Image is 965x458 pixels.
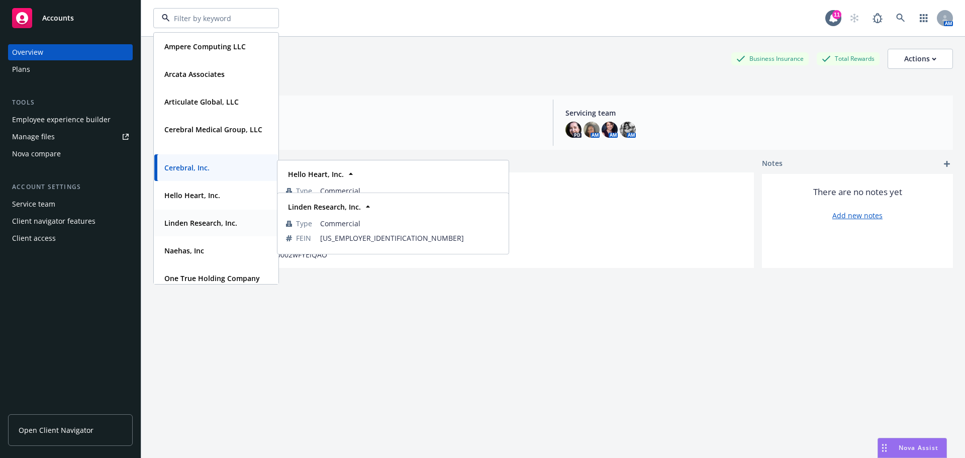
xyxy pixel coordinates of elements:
a: Client access [8,230,133,246]
a: Plans [8,61,133,77]
span: [US_EMPLOYER_IDENTIFICATION_NUMBER] [320,233,500,243]
img: photo [602,122,618,138]
img: photo [584,122,600,138]
a: Switch app [914,8,934,28]
span: Notes [762,158,783,170]
button: Actions [888,49,953,69]
span: Commercial [320,186,500,196]
span: FEIN [296,233,311,243]
span: EB [161,127,541,138]
strong: Ampere Computing LLC [164,42,246,51]
div: Service team [12,196,55,212]
div: Account settings [8,182,133,192]
div: Plans [12,61,30,77]
strong: Hello Heart, Inc. [288,169,344,179]
span: There are no notes yet [813,186,902,198]
div: Total Rewards [817,52,880,65]
div: Employee experience builder [12,112,111,128]
a: Report a Bug [867,8,888,28]
strong: One True Holding Company [164,273,260,283]
div: Actions [904,49,936,68]
input: Filter by keyword [170,13,258,24]
strong: Articulate Global, LLC [164,97,239,107]
a: Manage files [8,129,133,145]
strong: Naehas, Inc [164,246,204,255]
div: Drag to move [878,438,891,457]
span: Servicing team [565,108,945,118]
span: 0018X00002wFYEiQAO [252,249,327,260]
span: Open Client Navigator [19,425,93,435]
strong: Hello Heart, Inc. [164,191,220,200]
img: photo [565,122,582,138]
span: Type [296,218,312,229]
a: Accounts [8,4,133,32]
span: Commercial [320,218,500,229]
strong: Cerebral, Inc. [164,163,210,172]
div: Business Insurance [731,52,809,65]
div: Tools [8,98,133,108]
a: Start snowing [844,8,864,28]
a: Add new notes [832,210,883,221]
div: Manage files [12,129,55,145]
span: TrueML [164,284,260,294]
button: Nova Assist [878,438,947,458]
div: Client navigator features [12,213,95,229]
span: Accounts [42,14,74,22]
div: Nova compare [12,146,61,162]
img: photo [620,122,636,138]
a: Service team [8,196,133,212]
strong: Linden Research, Inc. [164,218,237,228]
div: Client access [12,230,56,246]
span: Account type [161,108,541,118]
div: Overview [12,44,43,60]
span: Type [296,186,312,196]
a: Employee experience builder [8,112,133,128]
a: Search [891,8,911,28]
strong: Arcata Associates [164,69,225,79]
strong: Linden Research, Inc. [288,202,361,212]
span: Nova Assist [899,443,938,452]
a: Nova compare [8,146,133,162]
a: add [941,158,953,170]
div: 11 [832,10,841,19]
a: Overview [8,44,133,60]
a: Client navigator features [8,213,133,229]
strong: Cerebral Medical Group, LLC [164,125,262,134]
